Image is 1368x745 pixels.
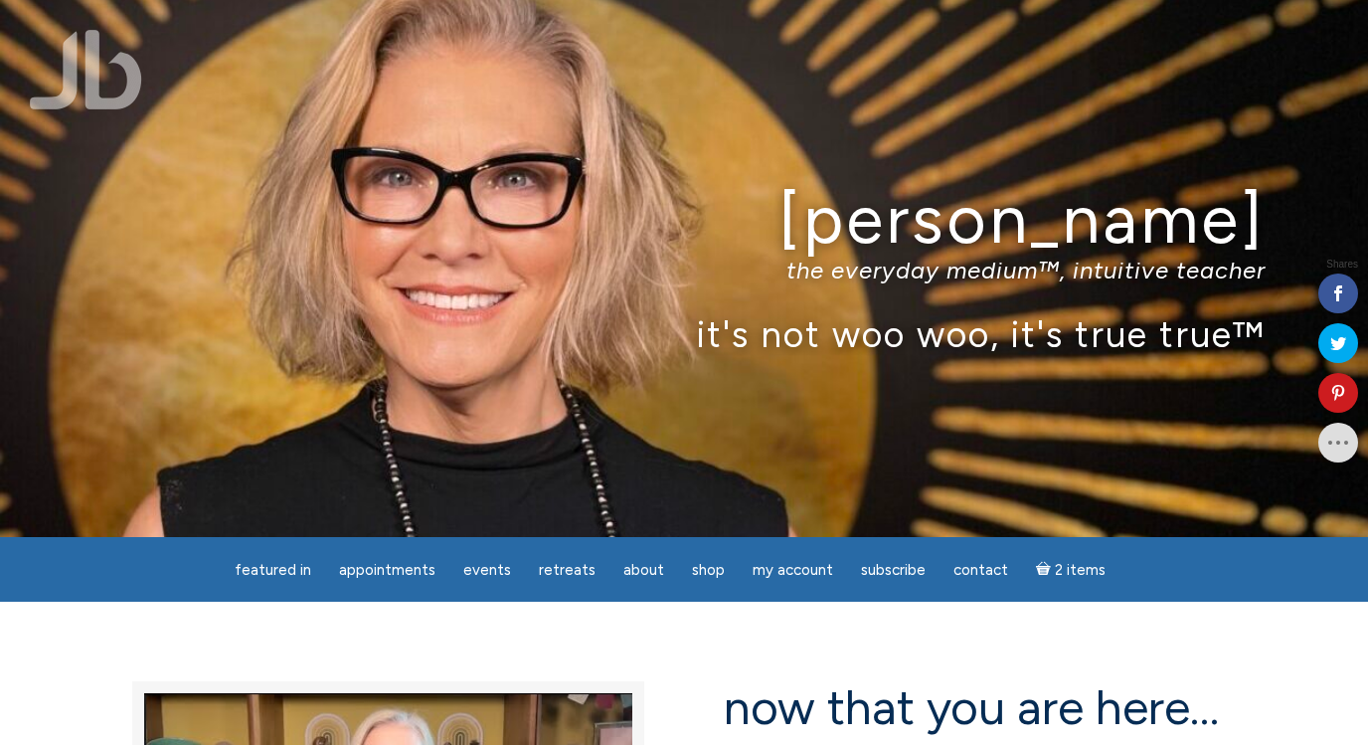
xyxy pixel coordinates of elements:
span: About [623,561,664,579]
span: Subscribe [861,561,926,579]
a: Cart2 items [1024,549,1117,590]
span: Retreats [539,561,596,579]
span: Shares [1326,260,1358,270]
span: My Account [753,561,833,579]
span: 2 items [1055,563,1106,578]
h2: now that you are here… [724,681,1236,734]
a: Subscribe [849,551,938,590]
a: Retreats [527,551,607,590]
p: the everyday medium™, intuitive teacher [102,256,1266,284]
span: featured in [235,561,311,579]
a: Contact [941,551,1020,590]
h1: [PERSON_NAME] [102,182,1266,257]
span: Events [463,561,511,579]
a: My Account [741,551,845,590]
span: Appointments [339,561,435,579]
a: Events [451,551,523,590]
span: Shop [692,561,725,579]
i: Cart [1036,561,1055,579]
p: it's not woo woo, it's true true™ [102,312,1266,355]
a: Shop [680,551,737,590]
a: Appointments [327,551,447,590]
a: featured in [223,551,323,590]
img: Jamie Butler. The Everyday Medium [30,30,142,109]
span: Contact [953,561,1008,579]
a: About [611,551,676,590]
